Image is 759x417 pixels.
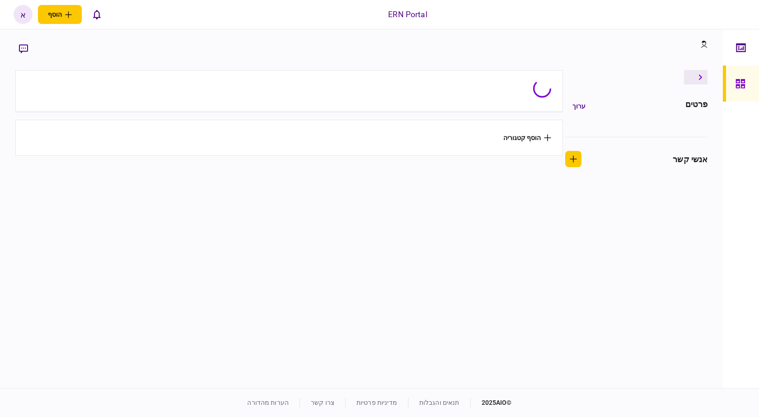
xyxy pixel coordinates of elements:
[38,5,82,24] button: פתח תפריט להוספת לקוח
[311,399,334,406] a: צרו קשר
[470,398,512,408] div: © 2025 AIO
[14,5,33,24] button: א
[685,98,708,114] div: פרטים
[87,5,106,24] button: פתח רשימת התראות
[673,153,707,165] div: אנשי קשר
[247,399,289,406] a: הערות מהדורה
[419,399,459,406] a: תנאים והגבלות
[565,98,593,114] button: ערוך
[356,399,397,406] a: מדיניות פרטיות
[503,134,551,141] button: הוסף קטגוריה
[388,9,427,20] div: ERN Portal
